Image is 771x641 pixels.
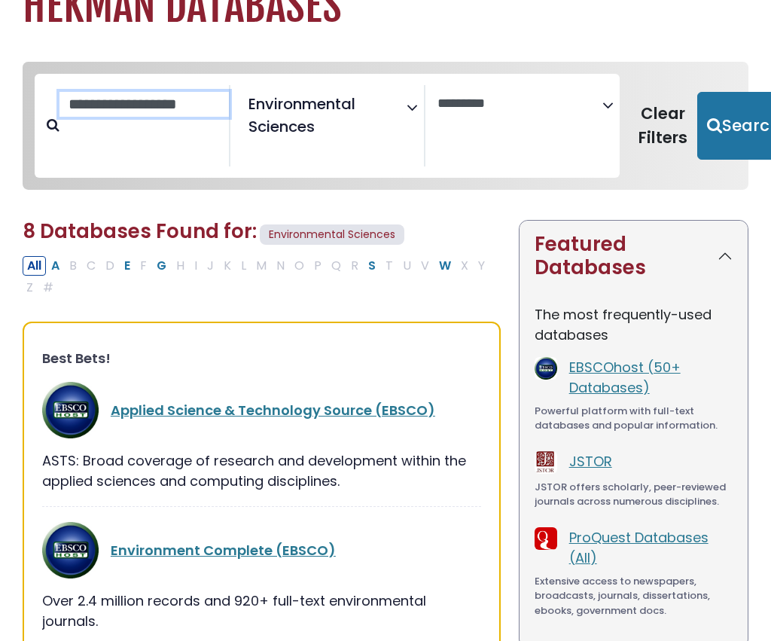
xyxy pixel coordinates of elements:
div: JSTOR offers scholarly, peer-reviewed journals across numerous disciplines. [535,480,733,509]
div: Over 2.4 million records and 920+ full-text environmental journals. [42,591,481,631]
nav: Search filters [23,62,748,191]
div: Extensive access to newspapers, broadcasts, journals, dissertations, ebooks, government docs. [535,574,733,618]
span: Environmental Sciences [248,93,404,138]
button: Featured Databases [520,221,748,292]
div: ASTS: Broad coverage of research and development within the applied sciences and computing discip... [42,450,481,491]
button: Filter Results W [434,256,456,276]
span: Environmental Sciences [260,224,404,245]
a: Applied Science & Technology Source (EBSCO) [111,401,435,420]
a: Environment Complete (EBSCO) [111,541,336,560]
li: Environmental Sciences [242,93,404,138]
p: The most frequently-used databases [535,304,733,345]
a: EBSCOhost (50+ Databases) [569,358,681,397]
textarea: Search [437,96,602,112]
textarea: Search [242,144,253,160]
button: All [23,256,46,276]
button: Filter Results S [364,256,380,276]
h3: Best Bets! [42,350,481,367]
span: 8 Databases Found for: [23,218,257,245]
div: Powerful platform with full-text databases and popular information. [535,404,733,433]
a: ProQuest Databases (All) [569,528,709,567]
input: Search database by title or keyword [59,92,229,117]
button: Clear Filters [629,92,697,160]
a: JSTOR [569,452,612,471]
button: Filter Results A [47,256,64,276]
button: Filter Results G [152,256,171,276]
button: Filter Results E [120,256,135,276]
div: Alpha-list to filter by first letter of database name [23,255,491,296]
